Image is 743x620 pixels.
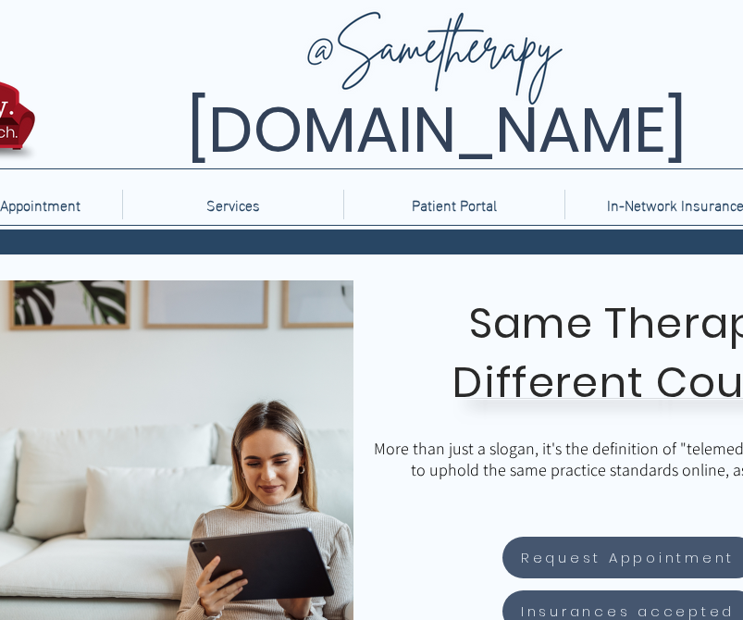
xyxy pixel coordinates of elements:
span: Request Appointment [521,547,735,568]
div: Services [122,190,343,219]
p: Services [197,190,269,219]
a: Patient Portal [343,190,564,219]
p: Patient Portal [402,190,506,219]
span: [DOMAIN_NAME] [187,86,687,174]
